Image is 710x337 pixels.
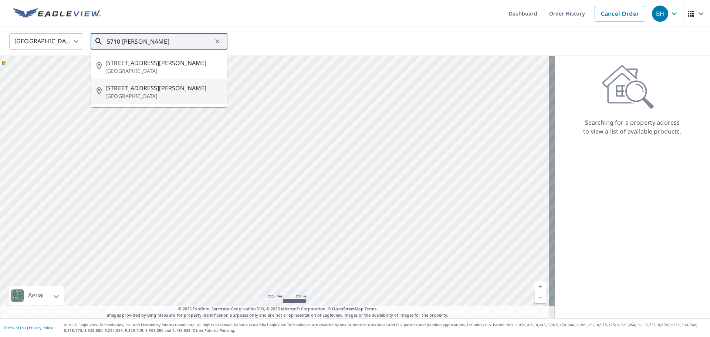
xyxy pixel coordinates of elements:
[9,286,64,305] div: Aerial
[4,325,27,330] a: Terms of Use
[212,36,223,47] button: Clear
[535,292,546,303] a: Current Level 5, Zoom Out
[652,6,668,22] div: BH
[26,286,46,305] div: Aerial
[13,8,101,19] img: EV Logo
[178,306,377,312] span: © 2025 TomTom, Earthstar Geographics SIO, © 2025 Microsoft Corporation, ©
[107,31,212,52] input: Search by address or latitude-longitude
[4,326,53,330] p: |
[9,31,83,52] div: [GEOGRAPHIC_DATA]
[29,325,53,330] a: Privacy Policy
[365,306,377,311] a: Terms
[105,84,222,92] span: [STREET_ADDRESS][PERSON_NAME]
[595,6,645,21] a: Cancel Order
[105,58,222,67] span: [STREET_ADDRESS][PERSON_NAME]
[535,281,546,292] a: Current Level 5, Zoom In
[332,306,363,311] a: OpenStreetMap
[64,322,706,333] p: © 2025 Eagle View Technologies, Inc. and Pictometry International Corp. All Rights Reserved. Repo...
[105,92,222,100] p: [GEOGRAPHIC_DATA]
[105,67,222,75] p: [GEOGRAPHIC_DATA]
[583,118,682,136] p: Searching for a property address to view a list of available products.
